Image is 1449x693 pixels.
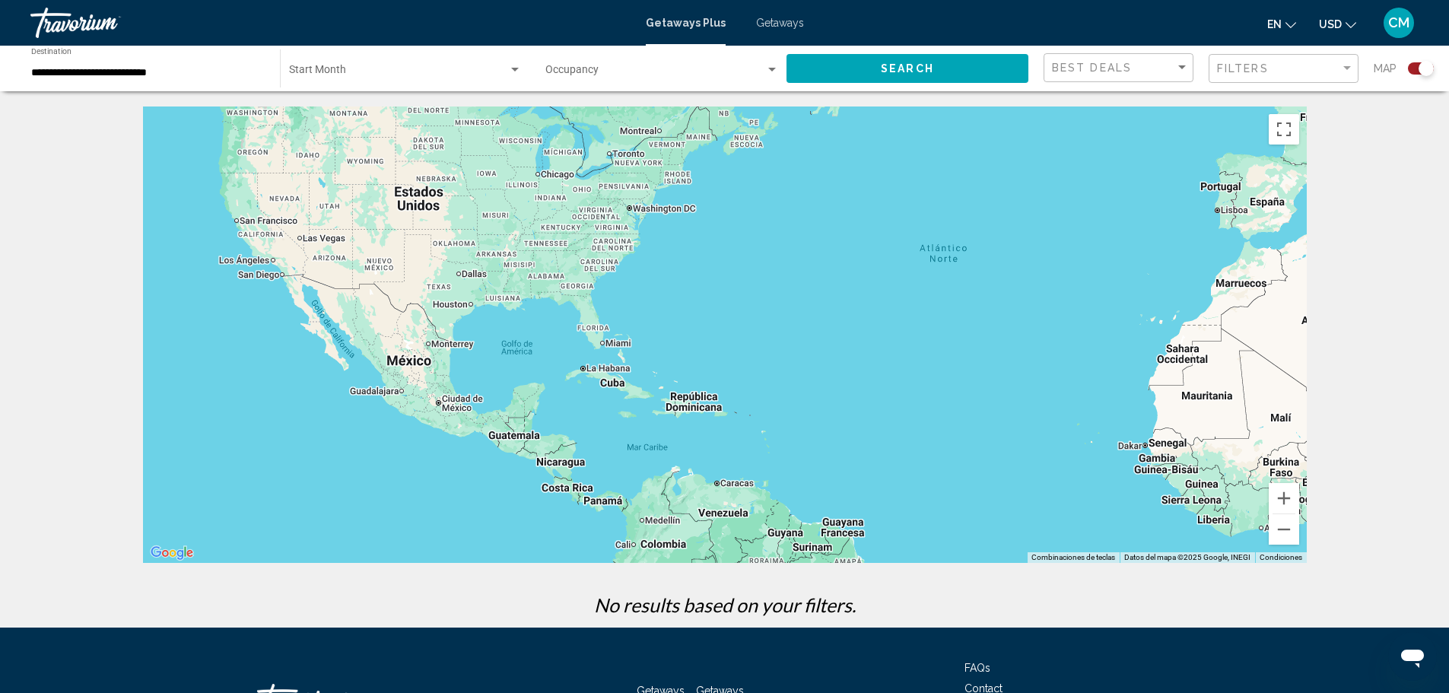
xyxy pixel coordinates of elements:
span: en [1267,18,1282,30]
button: Change currency [1319,13,1356,35]
button: Alejar [1269,514,1299,545]
button: Filter [1209,53,1358,84]
a: Getaways [756,17,804,29]
button: Search [786,54,1028,82]
span: Best Deals [1052,62,1132,74]
button: User Menu [1379,7,1419,39]
span: Map [1374,58,1397,79]
img: Google [147,543,197,563]
a: Abrir esta área en Google Maps (se abre en una ventana nueva) [147,543,197,563]
p: No results based on your filters. [135,593,1314,616]
button: Change language [1267,13,1296,35]
span: Filters [1217,62,1269,75]
span: USD [1319,18,1342,30]
span: CM [1388,15,1409,30]
span: Datos del mapa ©2025 Google, INEGI [1124,553,1250,561]
a: Travorium [30,8,631,38]
iframe: Botón para iniciar la ventana de mensajería [1388,632,1437,681]
button: Acercar [1269,483,1299,513]
button: Combinaciones de teclas [1031,552,1115,563]
a: Condiciones [1260,553,1302,561]
button: Activar o desactivar la vista de pantalla completa [1269,114,1299,145]
mat-select: Sort by [1052,62,1189,75]
a: FAQs [964,662,990,674]
a: Getaways Plus [646,17,726,29]
span: Search [881,63,934,75]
